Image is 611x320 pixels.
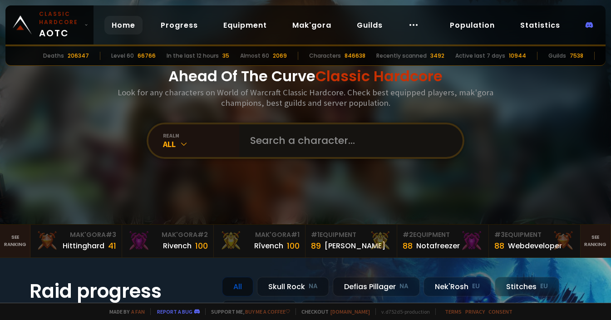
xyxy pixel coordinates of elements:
[403,240,413,252] div: 88
[108,240,116,252] div: 41
[330,308,370,315] a: [DOMAIN_NAME]
[245,124,452,157] input: Search a character...
[472,282,480,291] small: EU
[495,277,559,296] div: Stitches
[376,52,427,60] div: Recently scanned
[465,308,485,315] a: Privacy
[325,240,385,251] div: [PERSON_NAME]
[494,240,504,252] div: 88
[443,16,502,34] a: Population
[489,225,581,257] a: #3Equipment88Webdeveloper
[257,277,329,296] div: Skull Rock
[114,87,497,108] h3: Look for any characters on World of Warcraft Classic Hardcore. Check best equipped players, mak'g...
[219,230,300,240] div: Mak'Gora
[399,282,409,291] small: NA
[63,240,104,251] div: Hittinghard
[570,52,583,60] div: 7538
[43,52,64,60] div: Deaths
[197,230,208,239] span: # 2
[305,225,397,257] a: #1Equipment89[PERSON_NAME]
[30,225,122,257] a: Mak'Gora#3Hittinghard41
[138,52,156,60] div: 66766
[513,16,567,34] a: Statistics
[205,308,290,315] span: Support me,
[131,308,145,315] a: a fan
[167,52,219,60] div: In the last 12 hours
[430,52,444,60] div: 3492
[315,66,443,86] span: Classic Hardcore
[245,308,290,315] a: Buy me a coffee
[416,240,460,251] div: Notafreezer
[104,16,143,34] a: Home
[128,230,208,240] div: Mak'Gora
[508,240,562,251] div: Webdeveloper
[273,52,287,60] div: 2069
[455,52,505,60] div: Active last 7 days
[222,52,229,60] div: 35
[296,308,370,315] span: Checkout
[311,240,321,252] div: 89
[285,16,339,34] a: Mak'gora
[39,10,81,26] small: Classic Hardcore
[111,52,134,60] div: Level 60
[509,52,526,60] div: 10944
[403,230,413,239] span: # 2
[397,225,489,257] a: #2Equipment88Notafreezer
[301,300,375,320] div: Soulseeker
[30,277,211,305] h1: Raid progress
[5,5,94,44] a: Classic HardcoreAOTC
[494,230,505,239] span: # 3
[163,240,192,251] div: Rivench
[254,240,283,251] div: Rîvench
[163,132,239,139] div: realm
[287,240,300,252] div: 100
[494,230,575,240] div: Equipment
[291,230,300,239] span: # 1
[540,282,548,291] small: EU
[311,230,320,239] span: # 1
[195,240,208,252] div: 100
[157,308,192,315] a: Report a bug
[39,10,81,40] span: AOTC
[122,225,214,257] a: Mak'Gora#2Rivench100
[488,308,512,315] a: Consent
[548,52,566,60] div: Guilds
[240,52,269,60] div: Almost 60
[104,308,145,315] span: Made by
[345,52,365,60] div: 846638
[375,308,430,315] span: v. d752d5 - production
[216,16,274,34] a: Equipment
[424,277,491,296] div: Nek'Rosh
[222,300,297,320] div: Doomhowl
[68,52,89,60] div: 206347
[153,16,205,34] a: Progress
[350,16,390,34] a: Guilds
[445,308,462,315] a: Terms
[309,52,341,60] div: Characters
[163,139,239,149] div: All
[333,277,420,296] div: Defias Pillager
[403,230,483,240] div: Equipment
[581,225,611,257] a: Seeranking
[222,277,253,296] div: All
[36,230,116,240] div: Mak'Gora
[214,225,305,257] a: Mak'Gora#1Rîvench100
[106,230,116,239] span: # 3
[309,282,318,291] small: NA
[311,230,391,240] div: Equipment
[168,65,443,87] h1: Ahead Of The Curve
